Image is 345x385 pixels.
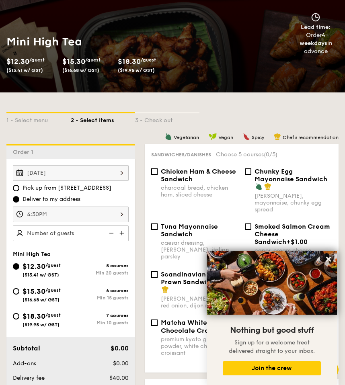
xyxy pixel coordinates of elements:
[151,152,211,158] span: Sandwiches/Danishes
[6,35,169,49] h1: Mini High Tea
[274,133,281,140] img: icon-chef-hat.a58ddaea.svg
[23,272,59,278] span: ($13.41 w/ GST)
[161,240,238,260] div: caesar dressing, [PERSON_NAME], italian parsley
[71,263,129,268] div: 5 courses
[161,168,236,183] span: Chicken Ham & Cheese Sandwich
[310,13,322,22] img: icon-clock.2db775ea.svg
[245,168,251,175] input: Chunky Egg Mayonnaise Sandwich[PERSON_NAME], mayonnaise, chunky egg spread
[71,270,129,276] div: Min 20 guests
[207,251,337,315] img: DSC07876-Edit02-Large.jpeg
[264,183,271,190] img: icon-chef-hat.a58ddaea.svg
[117,225,129,241] img: icon-add.58712e84.svg
[71,113,135,125] div: 2 - Select items
[111,344,129,352] span: $0.00
[151,223,158,230] input: Tuna Mayonnaise Sandwichcaesar dressing, [PERSON_NAME], italian parsley
[13,149,37,156] span: Order 1
[151,168,158,175] input: Chicken Ham & Cheese Sandwichcharcoal bread, chicken ham, sliced cheese
[13,185,19,191] input: Pick up from [STREET_ADDRESS]
[23,195,80,203] span: Deliver to my address
[13,263,19,270] input: $12.30/guest($13.41 w/ GST)5 coursesMin 20 guests
[283,135,339,140] span: Chef's recommendation
[29,57,45,63] span: /guest
[209,133,217,140] img: icon-vegan.f8ff3823.svg
[165,133,172,140] img: icon-vegetarian.fe4039eb.svg
[255,223,330,246] span: Smoked Salmon Cream Cheese Sandwich
[322,253,335,266] button: Close
[62,57,85,66] span: $15.30
[223,361,321,375] button: Join the crew
[135,113,199,125] div: 3 - Check out
[245,223,251,230] input: Smoked Salmon Cream Cheese Sandwich+$1.00caper, cream cheese, smoked salmon
[13,313,19,319] input: $18.30/guest($19.95 w/ GST)7 coursesMin 10 guests
[45,262,61,268] span: /guest
[290,31,342,55] div: Order in advance
[174,135,199,140] span: Vegetarian
[151,319,158,326] input: Matcha White Chocolate Croissantpremium kyoto green powder, white chocolate, croissant
[161,295,238,309] div: [PERSON_NAME], celery, red onion, dijon mustard
[85,57,101,63] span: /guest
[252,135,264,140] span: Spicy
[229,339,315,354] span: Sign up for a welcome treat delivered straight to your inbox.
[162,286,169,293] img: icon-chef-hat.a58ddaea.svg
[161,319,227,334] span: Matcha White Chocolate Croissant
[13,375,45,381] span: Delivery fee
[161,336,238,356] div: premium kyoto green powder, white chocolate, croissant
[13,344,40,352] span: Subtotal
[264,151,277,158] span: (0/5)
[118,68,155,73] span: ($19.95 w/ GST)
[218,135,233,140] span: Vegan
[23,184,111,192] span: Pick up from [STREET_ADDRESS]
[71,295,129,301] div: Min 15 guests
[161,270,236,286] span: Scandinavian Avocado Prawn Sandwich
[13,251,51,258] span: Mini High Tea
[23,287,45,296] span: $15.30
[255,192,332,213] div: [PERSON_NAME], mayonnaise, chunky egg spread
[13,360,36,367] span: Add-ons
[71,313,129,318] div: 7 courses
[109,375,129,381] span: $40.00
[13,165,129,181] input: Event date
[216,151,277,158] span: Choose 5 courses
[105,225,117,241] img: icon-reduce.1d2dbef1.svg
[113,360,129,367] span: $0.00
[71,320,129,326] div: Min 10 guests
[6,113,71,125] div: 1 - Select menu
[161,223,218,238] span: Tuna Mayonnaise Sandwich
[23,262,45,271] span: $12.30
[141,57,156,63] span: /guest
[255,247,332,261] div: caper, cream cheese, smoked salmon
[286,238,308,246] span: +$1.00
[230,326,314,335] span: Nothing but good stuff
[161,184,238,198] div: charcoal bread, chicken ham, sliced cheese
[243,133,250,140] img: icon-spicy.37a8142b.svg
[6,68,43,73] span: ($13.41 w/ GST)
[62,68,99,73] span: ($16.68 w/ GST)
[255,168,327,183] span: Chunky Egg Mayonnaise Sandwich
[151,271,158,278] input: Scandinavian Avocado Prawn Sandwich+$1.00[PERSON_NAME], celery, red onion, dijon mustard
[71,288,129,293] div: 6 courses
[45,287,61,293] span: /guest
[13,207,129,222] input: Event time
[6,57,29,66] span: $12.30
[255,183,263,190] img: icon-vegetarian.fe4039eb.svg
[301,24,331,31] span: Lead time:
[23,312,45,321] span: $18.30
[118,57,141,66] span: $18.30
[23,322,60,328] span: ($19.95 w/ GST)
[45,312,61,318] span: /guest
[13,196,19,203] input: Deliver to my address
[13,288,19,295] input: $15.30/guest($16.68 w/ GST)6 coursesMin 15 guests
[23,297,60,303] span: ($16.68 w/ GST)
[13,225,129,241] input: Number of guests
